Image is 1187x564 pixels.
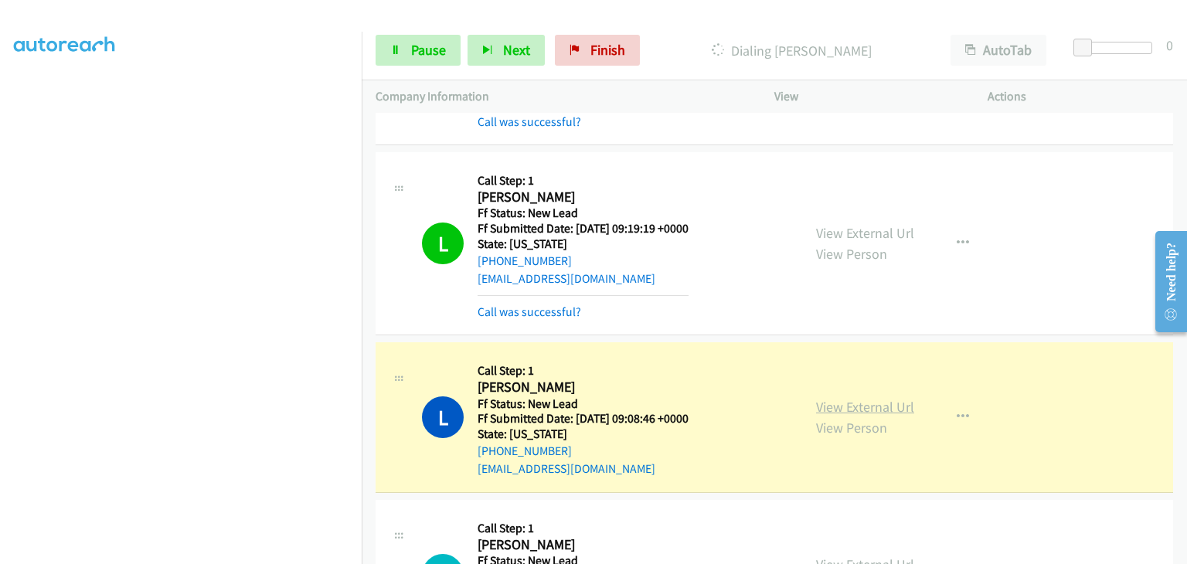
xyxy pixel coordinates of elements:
h2: [PERSON_NAME] [478,379,689,396]
h1: L [422,396,464,438]
span: Pause [411,41,446,59]
a: View Person [816,419,887,437]
a: [PHONE_NUMBER] [478,253,572,268]
a: View External Url [816,398,914,416]
button: Next [468,35,545,66]
a: View External Url [816,224,914,242]
a: View Person [816,245,887,263]
h5: Ff Submitted Date: [DATE] 09:19:19 +0000 [478,221,689,236]
p: Company Information [376,87,747,106]
h2: [PERSON_NAME] [478,189,689,206]
button: AutoTab [951,35,1046,66]
a: Call was successful? [478,304,581,319]
h5: Ff Submitted Date: [DATE] 09:08:46 +0000 [478,411,689,426]
a: [EMAIL_ADDRESS][DOMAIN_NAME] [478,461,655,476]
a: Finish [555,35,640,66]
p: Dialing [PERSON_NAME] [661,40,923,61]
h5: Call Step: 1 [478,363,689,379]
h2: [PERSON_NAME] [478,536,689,554]
p: Actions [988,87,1173,106]
h5: Call Step: 1 [478,173,689,189]
div: 0 [1166,35,1173,56]
p: View [774,87,960,106]
h5: State: [US_STATE] [478,426,689,442]
span: Finish [590,41,625,59]
a: [PHONE_NUMBER] [478,443,572,458]
a: [EMAIL_ADDRESS][DOMAIN_NAME] [478,271,655,286]
a: Pause [376,35,461,66]
h5: State: [US_STATE] [478,236,689,252]
h1: L [422,223,464,264]
div: Delay between calls (in seconds) [1081,42,1152,54]
span: Next [503,41,530,59]
h5: Call Step: 1 [478,521,689,536]
h5: Ff Status: New Lead [478,206,689,221]
h5: Ff Status: New Lead [478,396,689,412]
iframe: Resource Center [1143,220,1187,343]
a: Call was successful? [478,114,581,129]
